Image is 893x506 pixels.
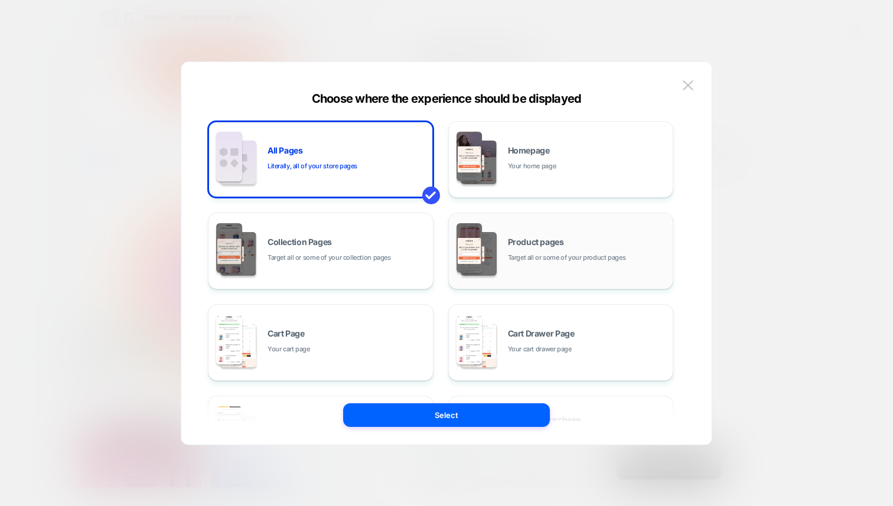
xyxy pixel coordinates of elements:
button: Select [343,403,550,427]
strong: Gute [PERSON_NAME]! [36,297,115,306]
div: Choose where the experience should be displayed [181,92,712,106]
button: Warenkorb schließen [69,282,78,294]
span: Your cart drawer page [508,344,572,355]
span: Homepage [508,146,550,155]
img: close [683,80,693,90]
span: Target all or some of your product pages [508,252,626,263]
span: Product pages [508,238,564,246]
div: GLOW SETS [24,116,234,128]
span: Cart Drawer Page [508,329,575,338]
span: Your home page [508,161,556,172]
